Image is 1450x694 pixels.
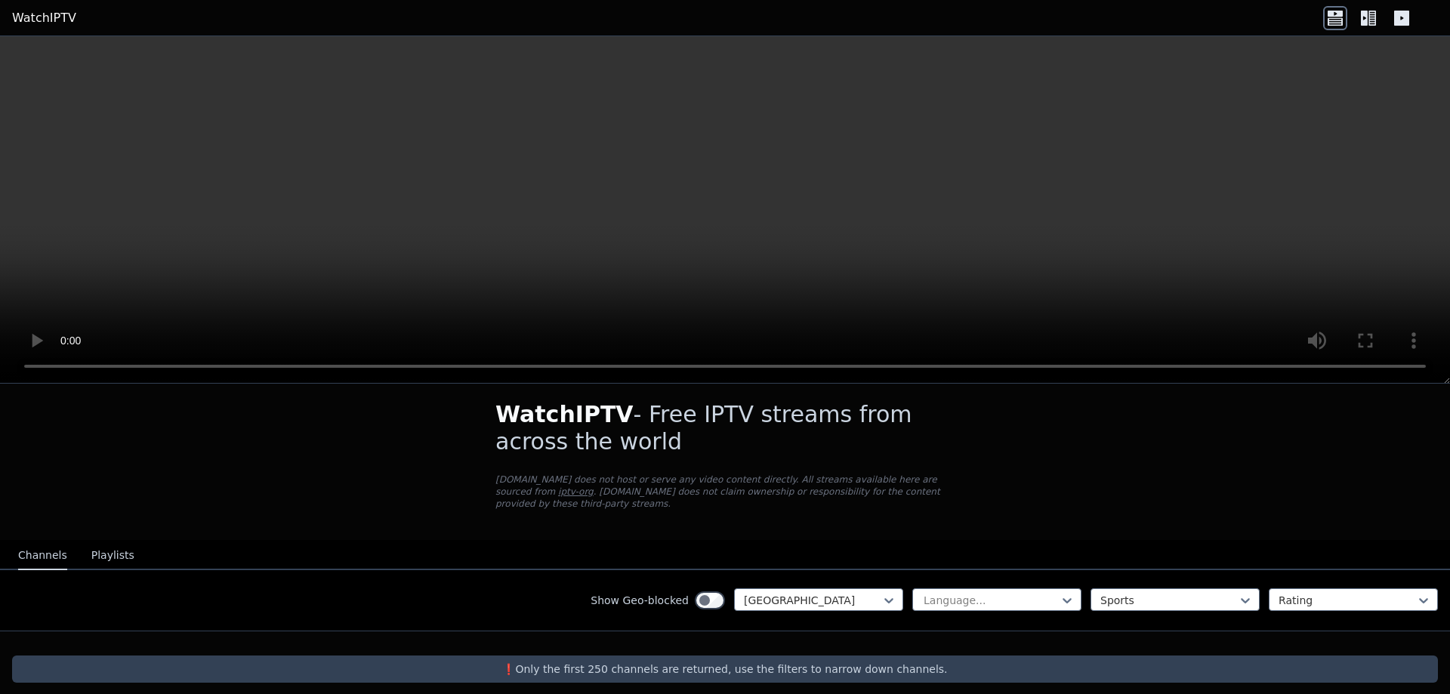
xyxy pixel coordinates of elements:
[558,486,594,497] a: iptv-org
[18,662,1432,677] p: ❗️Only the first 250 channels are returned, use the filters to narrow down channels.
[495,473,955,510] p: [DOMAIN_NAME] does not host or serve any video content directly. All streams available here are s...
[591,593,689,608] label: Show Geo-blocked
[91,541,134,570] button: Playlists
[12,9,76,27] a: WatchIPTV
[495,401,634,427] span: WatchIPTV
[18,541,67,570] button: Channels
[495,401,955,455] h1: - Free IPTV streams from across the world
